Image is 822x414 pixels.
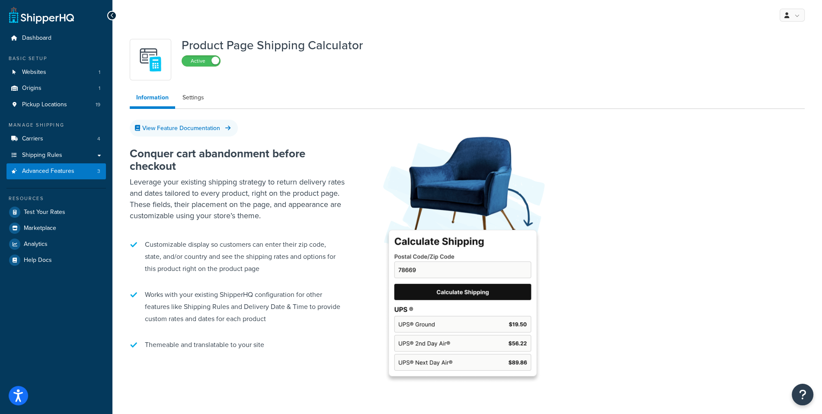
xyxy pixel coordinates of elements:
[99,69,100,76] span: 1
[6,147,106,163] a: Shipping Rules
[96,101,100,108] span: 19
[372,121,553,389] img: Product Page Shipping Calculator
[22,101,67,108] span: Pickup Locations
[130,147,346,172] h2: Conquer cart abandonment before checkout
[130,89,175,109] a: Information
[6,204,106,220] a: Test Your Rates
[6,163,106,179] li: Advanced Features
[22,85,42,92] span: Origins
[6,131,106,147] li: Carriers
[130,176,346,221] p: Leverage your existing shipping strategy to return delivery rates and dates tailored to every pro...
[6,195,106,202] div: Resources
[176,89,211,106] a: Settings
[6,236,106,252] a: Analytics
[97,168,100,175] span: 3
[24,241,48,248] span: Analytics
[6,64,106,80] a: Websites1
[6,121,106,129] div: Manage Shipping
[97,135,100,143] span: 4
[6,163,106,179] a: Advanced Features3
[792,384,813,405] button: Open Resource Center
[24,257,52,264] span: Help Docs
[22,168,74,175] span: Advanced Features
[130,284,346,329] li: Works with your existing ShipperHQ configuration for other features like Shipping Rules and Deliv...
[24,225,56,232] span: Marketplace
[6,252,106,268] a: Help Docs
[22,152,62,159] span: Shipping Rules
[24,209,65,216] span: Test Your Rates
[22,135,43,143] span: Carriers
[6,55,106,62] div: Basic Setup
[6,220,106,236] a: Marketplace
[6,64,106,80] li: Websites
[6,131,106,147] a: Carriers4
[99,85,100,92] span: 1
[22,69,46,76] span: Websites
[130,334,346,355] li: Themeable and translatable to your site
[22,35,51,42] span: Dashboard
[6,97,106,113] a: Pickup Locations19
[130,234,346,279] li: Customizable display so customers can enter their zip code, state, and/or country and see the shi...
[6,97,106,113] li: Pickup Locations
[130,120,238,137] a: View Feature Documentation
[6,30,106,46] a: Dashboard
[135,45,166,75] img: +D8d0cXZM7VpdAAAAAElFTkSuQmCC
[182,56,220,66] label: Active
[6,80,106,96] a: Origins1
[6,80,106,96] li: Origins
[182,39,363,52] h1: Product Page Shipping Calculator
